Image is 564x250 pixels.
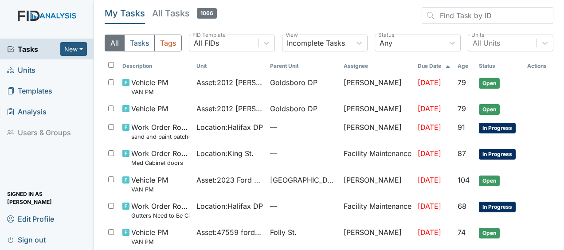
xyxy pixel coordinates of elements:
button: New [60,42,87,56]
span: — [270,148,337,159]
span: 68 [458,202,466,211]
span: Templates [7,84,52,98]
span: Units [7,63,35,77]
span: Work Order Routine sand and paint patches throughout [131,122,189,141]
span: Sign out [7,233,46,246]
div: Type filter [105,35,182,51]
span: Signed in as [PERSON_NAME] [7,191,87,205]
span: [DATE] [418,104,441,113]
span: 87 [458,149,466,158]
span: — [270,201,337,211]
span: Open [479,104,500,115]
span: Work Order Routine Gutters Need to Be Cleaned Out [131,201,189,220]
span: [DATE] [418,228,441,237]
small: Med Cabinet doors [131,159,189,167]
span: Location : Halifax DP [196,122,263,133]
span: [GEOGRAPHIC_DATA] [270,175,337,185]
span: Goldsboro DP [270,103,317,114]
span: Vehicle PM VAN PM [131,227,168,246]
span: Asset : 47559 ford 2024 [196,227,263,238]
div: All Units [473,38,500,48]
span: 74 [458,228,466,237]
small: VAN PM [131,88,168,96]
th: Toggle SortBy [266,59,340,74]
td: [PERSON_NAME] [340,100,414,118]
td: Facility Maintenance [340,145,414,171]
span: In Progress [479,149,516,160]
span: [DATE] [418,78,441,87]
th: Actions [524,59,553,74]
td: [PERSON_NAME] [340,171,414,197]
span: In Progress [479,123,516,133]
span: [DATE] [418,123,441,132]
span: 104 [458,176,470,184]
span: In Progress [479,202,516,212]
a: Tasks [7,44,60,55]
button: Tasks [124,35,155,51]
span: Open [479,78,500,89]
td: Facility Maintenance [340,197,414,223]
div: All FIDs [194,38,219,48]
h5: My Tasks [105,7,145,20]
td: [PERSON_NAME] [340,74,414,100]
small: sand and paint patches throughout [131,133,189,141]
th: Assignee [340,59,414,74]
span: [DATE] [418,202,441,211]
span: Asset : 2023 Ford 31628 [196,175,263,185]
span: Asset : 2012 [PERSON_NAME] 07541 [196,77,263,88]
td: [PERSON_NAME] [340,118,414,145]
span: — [270,122,337,133]
span: Goldsboro DP [270,77,317,88]
span: 91 [458,123,465,132]
input: Find Task by ID [422,7,553,24]
small: Gutters Need to Be Cleaned Out [131,211,189,220]
span: Open [479,228,500,238]
span: Location : King St. [196,148,254,159]
span: Vehicle PM VAN PM [131,77,168,96]
span: [DATE] [418,149,441,158]
div: Any [380,38,392,48]
span: 79 [458,78,466,87]
input: Toggle All Rows Selected [108,62,114,68]
span: Work Order Routine Med Cabinet doors [131,148,189,167]
th: Toggle SortBy [454,59,475,74]
small: VAN PM [131,185,168,194]
td: [PERSON_NAME] [340,223,414,250]
span: 79 [458,104,466,113]
h5: All Tasks [152,7,217,20]
th: Toggle SortBy [414,59,454,74]
th: Toggle SortBy [119,59,192,74]
span: Vehicle PM [131,103,168,114]
span: Open [479,176,500,186]
button: Tags [154,35,182,51]
div: Incomplete Tasks [287,38,345,48]
th: Toggle SortBy [193,59,266,74]
small: VAN PM [131,238,168,246]
span: 1066 [197,8,217,19]
span: Analysis [7,105,47,118]
span: Location : Halifax DP [196,201,263,211]
span: [DATE] [418,176,441,184]
span: Folly St. [270,227,297,238]
span: Vehicle PM VAN PM [131,175,168,194]
span: Edit Profile [7,212,54,226]
span: Asset : 2012 [PERSON_NAME] 07541 [196,103,263,114]
th: Toggle SortBy [475,59,524,74]
button: All [105,35,125,51]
